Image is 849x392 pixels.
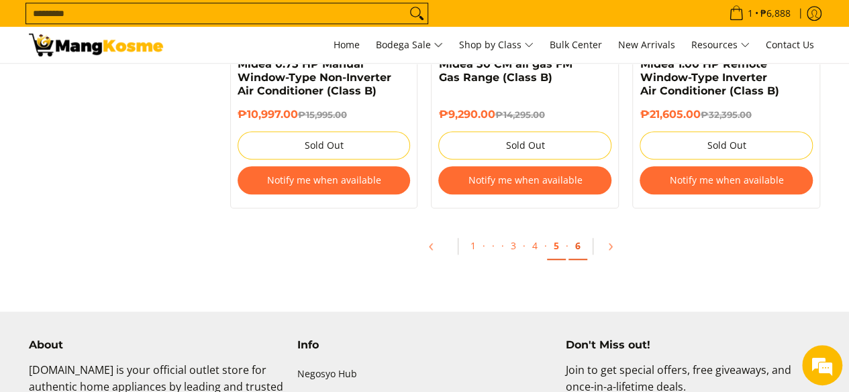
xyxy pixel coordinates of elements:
a: 3 [504,233,523,259]
a: Bulk Center [543,27,609,63]
span: · [544,239,547,252]
button: Notify me when available [640,166,813,194]
span: · [483,239,485,252]
nav: Main Menu [177,27,821,63]
a: Midea 1.00 HP Remote Window-Type Inverter Air Conditioner (Class B) [640,58,779,97]
span: · [566,239,568,252]
span: · [501,239,504,252]
textarea: Type your message and hit 'Enter' [7,255,256,302]
h4: Info [297,338,552,352]
span: Shop by Class [459,37,534,54]
span: · [523,239,526,252]
h6: ₱10,997.00 [238,108,411,121]
span: Resources [691,37,750,54]
ul: Pagination [223,228,828,271]
button: Notify me when available [438,166,611,194]
span: We're online! [78,113,185,249]
a: Home [327,27,366,63]
span: Contact Us [766,38,814,51]
h6: ₱21,605.00 [640,108,813,121]
a: 4 [526,233,544,259]
del: ₱14,295.00 [495,109,544,120]
a: Resources [685,27,756,63]
a: 5 [547,233,566,260]
a: Bodega Sale [369,27,450,63]
button: Sold Out [438,131,611,159]
span: Bodega Sale [376,37,443,54]
h4: About [29,338,284,352]
span: • [725,6,795,21]
button: Sold Out [640,131,813,159]
a: 1 [464,233,483,259]
a: Negosyo Hub [297,362,552,387]
del: ₱15,995.00 [298,109,347,120]
del: ₱32,395.00 [700,109,751,120]
div: Chat with us now [70,75,226,92]
a: Midea 0.75 HP Manual Window-Type Non-Inverter Air Conditioner (Class B) [238,58,391,97]
a: New Arrivals [611,27,682,63]
button: Sold Out [238,131,411,159]
h4: Don't Miss out! [565,338,820,352]
span: New Arrivals [618,38,675,51]
a: Shop by Class [452,27,540,63]
span: ₱6,888 [758,9,793,18]
span: 1 [746,9,755,18]
a: 6 [568,233,587,260]
span: · [485,233,501,259]
span: Home [334,38,360,51]
img: Class B Class B | Page 5 | Mang Kosme [29,34,163,56]
span: Bulk Center [550,38,602,51]
a: Contact Us [759,27,821,63]
button: Notify me when available [238,166,411,194]
button: Search [406,3,428,23]
div: Minimize live chat window [220,7,252,39]
h6: ₱9,290.00 [438,108,611,121]
a: Midea 50 CM all gas FM Gas Range (Class B) [438,58,572,84]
